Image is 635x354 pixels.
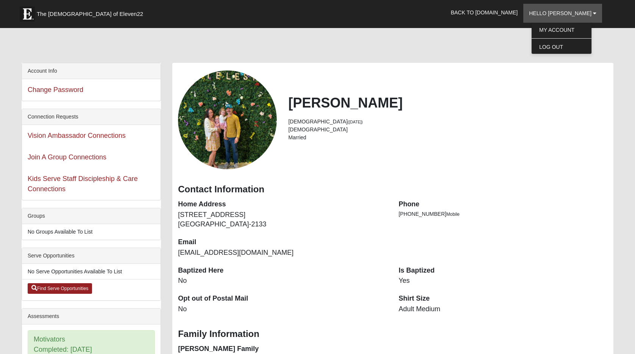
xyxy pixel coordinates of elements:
a: Log Out [532,42,591,52]
a: Hello [PERSON_NAME] [523,4,602,23]
dt: Email [178,237,387,247]
dd: No [178,276,387,286]
dd: Adult Medium [399,304,608,314]
a: View Fullsize Photo [178,70,277,169]
li: No Groups Available To List [22,224,161,240]
h2: [PERSON_NAME] [288,95,608,111]
span: The [DEMOGRAPHIC_DATA] of Eleven22 [37,10,143,18]
a: Find Serve Opportunities [28,283,92,294]
li: [DEMOGRAPHIC_DATA] [288,126,608,134]
dd: Yes [399,276,608,286]
a: Vision Ambassador Connections [28,132,126,139]
li: Married [288,134,608,142]
a: Join A Group Connections [28,153,106,161]
dt: Shirt Size [399,294,608,304]
div: Serve Opportunities [22,248,161,264]
a: The [DEMOGRAPHIC_DATA] of Eleven22 [16,3,167,22]
dd: No [178,304,387,314]
dt: [PERSON_NAME] Family [178,344,387,354]
span: Mobile [446,212,460,217]
h3: Family Information [178,329,608,340]
a: Back to [DOMAIN_NAME] [445,3,523,22]
a: My Account [532,25,591,35]
small: ([DATE]) [348,120,363,124]
dt: Phone [399,200,608,209]
span: Hello [PERSON_NAME] [529,10,591,16]
dt: Is Baptized [399,266,608,276]
dt: Home Address [178,200,387,209]
h3: Contact Information [178,184,608,195]
li: [DEMOGRAPHIC_DATA] [288,118,608,126]
dd: [STREET_ADDRESS] [GEOGRAPHIC_DATA]-2133 [178,210,387,229]
a: Kids Serve Staff Discipleship & Care Connections [28,175,138,193]
li: [PHONE_NUMBER] [399,210,608,218]
dt: Baptized Here [178,266,387,276]
img: Eleven22 logo [20,6,35,22]
div: Groups [22,208,161,224]
li: No Serve Opportunities Available To List [22,264,161,279]
dt: Opt out of Postal Mail [178,294,387,304]
div: Assessments [22,309,161,324]
dd: [EMAIL_ADDRESS][DOMAIN_NAME] [178,248,387,258]
div: Connection Requests [22,109,161,125]
a: Change Password [28,86,83,94]
div: Account Info [22,63,161,79]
